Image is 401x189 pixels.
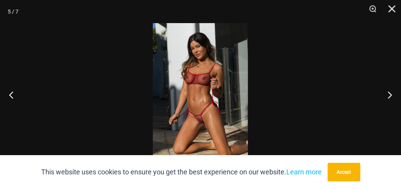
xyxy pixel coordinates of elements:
[327,163,360,181] button: Accept
[286,168,322,176] a: Learn more
[8,6,18,17] div: 5 / 7
[153,23,248,166] img: Summer Storm Red 332 Crop Top 456 Micro 02
[41,166,322,178] p: This website uses cookies to ensure you get the best experience on our website.
[372,75,401,114] button: Next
